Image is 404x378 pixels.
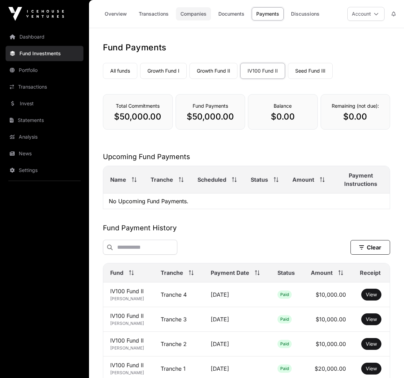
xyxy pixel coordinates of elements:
span: Fund Payments [193,103,228,109]
a: Growth Fund I [140,63,187,79]
a: All funds [103,63,137,79]
h1: Fund Payments [103,42,390,53]
a: Payments [252,7,284,20]
a: Transactions [6,79,83,94]
span: Receipt [360,269,381,277]
span: [PERSON_NAME] [110,321,144,326]
span: Status [277,269,295,277]
span: Tranche [151,175,173,184]
td: IV100 Fund II [103,332,154,356]
iframe: Chat Widget [369,345,404,378]
span: [PERSON_NAME] [110,296,144,301]
span: Total Commitments [116,103,160,109]
span: [PERSON_NAME] [110,345,144,351]
a: Invest [6,96,83,111]
td: Tranche 3 [154,307,203,332]
td: No Upcoming Fund Payments. [103,194,390,209]
a: Portfolio [6,63,83,78]
p: $0.00 [328,111,383,122]
span: Payment Instructions [339,171,383,188]
td: $10,000.00 [304,282,353,307]
span: Paid [280,366,289,371]
a: Fund Investments [6,46,83,61]
span: Remaining (not due): [332,103,379,109]
span: Paid [280,341,289,347]
span: Paid [280,317,289,322]
p: $50,000.00 [183,111,238,122]
button: View [361,338,381,350]
p: $0.00 [255,111,310,122]
a: Documents [214,7,249,20]
a: Settings [6,163,83,178]
a: View [366,340,377,347]
span: Fund [110,269,123,277]
a: Analysis [6,129,83,145]
a: News [6,146,83,161]
td: [DATE] [204,332,270,356]
span: Payment Date [211,269,249,277]
a: Transactions [134,7,173,20]
td: [DATE] [204,282,270,307]
td: IV100 Fund II [103,282,154,307]
a: Seed Fund III [288,63,333,79]
button: View [361,289,381,301]
a: Discussions [286,7,324,20]
a: View [366,291,377,298]
a: Dashboard [6,29,83,44]
td: IV100 Fund II [103,307,154,332]
span: Name [110,175,126,184]
span: Amount [292,175,314,184]
td: [DATE] [204,307,270,332]
a: View [366,316,377,323]
p: $50,000.00 [110,111,165,122]
a: Statements [6,113,83,128]
a: Overview [100,7,131,20]
a: View [366,365,377,372]
img: Icehouse Ventures Logo [8,7,64,21]
a: Growth Fund II [189,63,237,79]
td: Tranche 4 [154,282,203,307]
a: IV100 Fund II [240,63,285,79]
span: [PERSON_NAME] [110,370,144,375]
span: Tranche [161,269,183,277]
td: Tranche 2 [154,332,203,356]
h2: Fund Payment History [103,223,390,233]
span: Amount [311,269,333,277]
button: Account [347,7,385,21]
h2: Upcoming Fund Payments [103,152,390,162]
a: Companies [176,7,211,20]
td: $10,000.00 [304,332,353,356]
span: Status [251,175,268,184]
span: Balance [274,103,292,109]
td: $10,000.00 [304,307,353,332]
button: Clear [350,240,390,255]
button: View [361,313,381,325]
span: Paid [280,292,289,297]
span: Scheduled [197,175,226,184]
button: View [361,363,381,375]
